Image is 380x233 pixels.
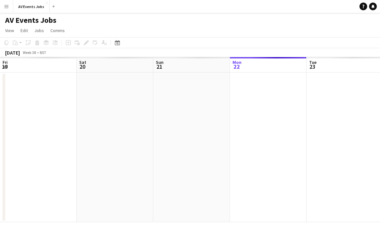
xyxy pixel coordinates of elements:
[18,26,30,35] a: Edit
[13,0,50,13] button: AV Events Jobs
[308,63,317,70] span: 23
[5,15,56,25] h1: AV Events Jobs
[309,59,317,65] span: Tue
[232,63,241,70] span: 22
[50,28,65,33] span: Comms
[40,50,46,55] div: BST
[21,50,37,55] span: Week 38
[48,26,67,35] a: Comms
[5,49,20,56] div: [DATE]
[155,63,164,70] span: 21
[5,28,14,33] span: View
[79,59,86,65] span: Sat
[34,28,44,33] span: Jobs
[78,63,86,70] span: 20
[232,59,241,65] span: Mon
[3,59,8,65] span: Fri
[32,26,46,35] a: Jobs
[3,26,17,35] a: View
[156,59,164,65] span: Sun
[21,28,28,33] span: Edit
[2,63,8,70] span: 19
